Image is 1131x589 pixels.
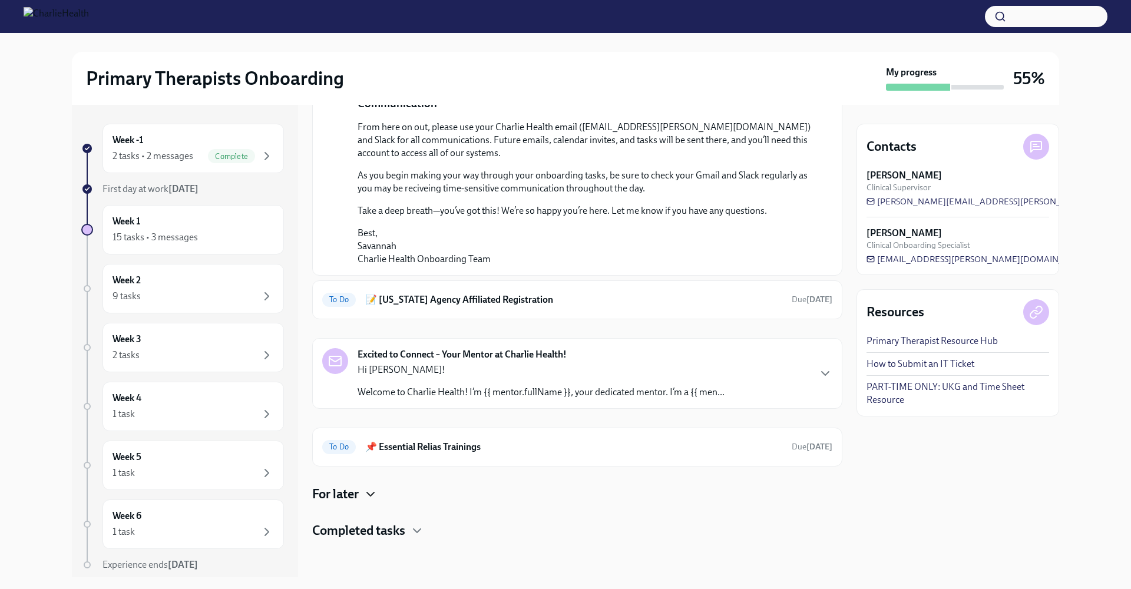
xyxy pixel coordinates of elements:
[1013,68,1045,89] h3: 55%
[86,67,344,90] h2: Primary Therapists Onboarding
[792,441,832,452] span: August 25th, 2025 10:00
[358,121,813,160] p: From here on out, please use your Charlie Health email ([EMAIL_ADDRESS][PERSON_NAME][DOMAIN_NAME]...
[867,303,924,321] h4: Resources
[867,169,942,182] strong: [PERSON_NAME]
[113,392,141,405] h6: Week 4
[792,294,832,305] span: August 18th, 2025 10:00
[867,227,942,240] strong: [PERSON_NAME]
[358,348,567,361] strong: Excited to Connect – Your Mentor at Charlie Health!
[806,294,832,305] strong: [DATE]
[322,290,832,309] a: To Do📝 [US_STATE] Agency Affiliated RegistrationDue[DATE]
[168,183,199,194] strong: [DATE]
[867,380,1049,406] a: PART-TIME ONLY: UKG and Time Sheet Resource
[867,240,970,251] span: Clinical Onboarding Specialist
[358,204,813,217] p: Take a deep breath—you’ve got this! We’re so happy you’re here. Let me know if you have any quest...
[113,150,193,163] div: 2 tasks • 2 messages
[312,485,842,503] div: For later
[365,293,782,306] h6: 📝 [US_STATE] Agency Affiliated Registration
[81,499,284,549] a: Week 61 task
[113,215,140,228] h6: Week 1
[113,408,135,421] div: 1 task
[358,169,813,195] p: As you begin making your way through your onboarding tasks, be sure to check your Gmail and Slack...
[312,522,842,540] div: Completed tasks
[113,333,141,346] h6: Week 3
[322,442,356,451] span: To Do
[81,264,284,313] a: Week 29 tasks
[322,438,832,456] a: To Do📌 Essential Relias TrainingsDue[DATE]
[312,485,359,503] h4: For later
[208,152,255,161] span: Complete
[358,386,725,399] p: Welcome to Charlie Health! I’m {{ mentor.fullName }}, your dedicated mentor. I’m a {{ men...
[113,274,141,287] h6: Week 2
[113,509,141,522] h6: Week 6
[168,559,198,570] strong: [DATE]
[102,559,198,570] span: Experience ends
[81,183,284,196] a: First day at work[DATE]
[81,205,284,254] a: Week 115 tasks • 3 messages
[867,253,1092,265] a: [EMAIL_ADDRESS][PERSON_NAME][DOMAIN_NAME]
[867,358,974,370] a: How to Submit an IT Ticket
[113,231,198,244] div: 15 tasks • 3 messages
[113,466,135,479] div: 1 task
[867,182,931,193] span: Clinical Supervisor
[24,7,89,26] img: CharlieHealth
[867,335,998,348] a: Primary Therapist Resource Hub
[113,134,143,147] h6: Week -1
[113,525,135,538] div: 1 task
[113,349,140,362] div: 2 tasks
[792,294,832,305] span: Due
[113,290,141,303] div: 9 tasks
[358,363,725,376] p: Hi [PERSON_NAME]!
[867,138,917,155] h4: Contacts
[113,451,141,464] h6: Week 5
[886,66,937,79] strong: My progress
[322,295,356,304] span: To Do
[365,441,782,454] h6: 📌 Essential Relias Trainings
[81,124,284,173] a: Week -12 tasks • 2 messagesComplete
[81,323,284,372] a: Week 32 tasks
[312,522,405,540] h4: Completed tasks
[81,441,284,490] a: Week 51 task
[792,442,832,452] span: Due
[806,442,832,452] strong: [DATE]
[102,183,199,194] span: First day at work
[358,227,813,266] p: Best, Savannah Charlie Health Onboarding Team
[81,382,284,431] a: Week 41 task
